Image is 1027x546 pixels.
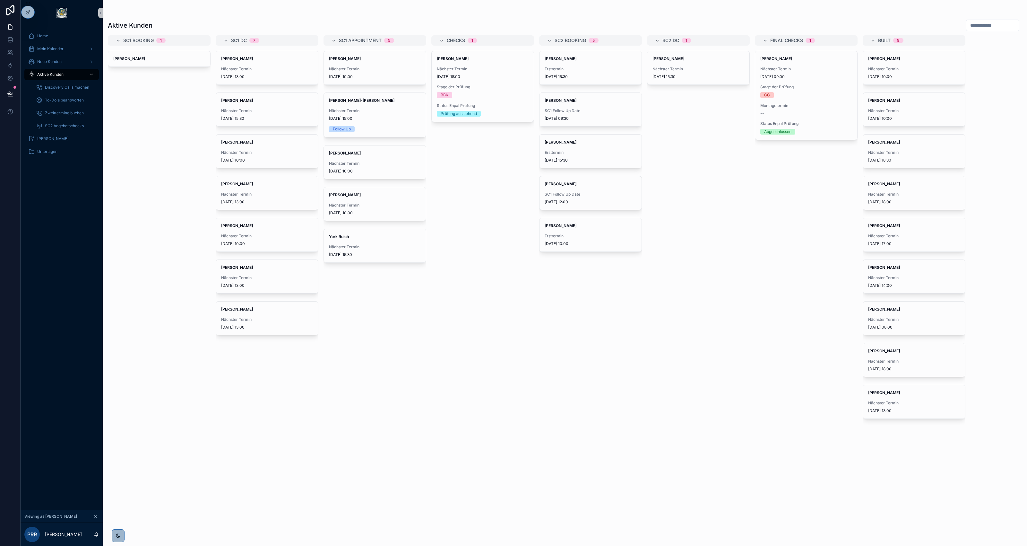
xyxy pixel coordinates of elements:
[545,223,576,228] strong: [PERSON_NAME]
[329,98,394,103] strong: [PERSON_NAME]-[PERSON_NAME]
[471,38,473,43] div: 1
[221,199,313,205] span: [DATE] 13:00
[221,56,253,61] strong: [PERSON_NAME]
[45,123,84,128] span: SC2 Angebotschecks
[221,317,313,322] span: Nächster Termin
[37,46,64,51] span: Mein Kalender
[868,366,960,372] span: [DATE] 18:00
[545,74,636,79] span: [DATE] 15:30
[32,82,99,93] a: Discovery Calls machen
[333,126,351,132] div: Follow Up
[221,181,253,186] strong: [PERSON_NAME]
[24,43,99,55] a: Mein Kalender
[863,92,965,127] a: [PERSON_NAME]Nächster Termin[DATE] 10:00
[221,150,313,155] span: Nächster Termin
[388,38,390,43] div: 5
[878,37,891,44] span: Built
[221,66,313,72] span: Nächster Termin
[437,56,469,61] strong: [PERSON_NAME]
[32,120,99,132] a: SC2 Angebotschecks
[221,192,313,197] span: Nächster Termin
[809,38,811,43] div: 1
[221,98,253,103] strong: [PERSON_NAME]
[764,92,770,98] div: CC
[221,223,253,228] strong: [PERSON_NAME]
[868,56,900,61] strong: [PERSON_NAME]
[868,192,960,197] span: Nächster Termin
[24,146,99,157] a: Unterlagen
[868,150,960,155] span: Nächster Termin
[760,74,852,79] span: [DATE] 09:00
[113,56,145,61] strong: [PERSON_NAME]
[868,158,960,163] span: [DATE] 18:30
[760,66,852,72] span: Nächster Termin
[863,51,965,85] a: [PERSON_NAME]Nächster Termin[DATE] 10:00
[431,51,534,122] a: [PERSON_NAME]Nächster Termin[DATE] 18:00Stage der PrüfungBBKStatus Enpal PrüfungPrüfung ausstehend
[329,66,421,72] span: Nächster Termin
[24,69,99,80] a: Aktive Kunden
[123,37,154,44] span: SC1 Booking
[37,149,57,154] span: Unterlagen
[545,192,636,197] span: SC1 Follow Up Date
[221,325,313,330] span: [DATE] 13:00
[441,92,448,98] div: BBK
[868,181,900,186] strong: [PERSON_NAME]
[216,134,318,168] a: [PERSON_NAME]Nächster Termin[DATE] 10:00
[545,108,636,113] span: SC1 Follow Up Date
[539,176,642,210] a: [PERSON_NAME]SC1 Follow Up Date[DATE] 12:00
[216,301,318,335] a: [PERSON_NAME]Nächster Termin[DATE] 13:00
[764,129,791,135] div: Abgeschlossen
[868,98,900,103] strong: [PERSON_NAME]
[216,51,318,85] a: [PERSON_NAME]Nächster Termin[DATE] 13:00
[760,111,764,116] span: --
[868,317,960,322] span: Nächster Termin
[329,252,421,257] span: [DATE] 15:30
[863,134,965,168] a: [PERSON_NAME]Nächster Termin[DATE] 18:30
[221,283,313,288] span: [DATE] 13:00
[868,116,960,121] span: [DATE] 10:00
[545,56,576,61] strong: [PERSON_NAME]
[253,38,255,43] div: 7
[770,37,803,44] span: Final Checks
[329,108,421,113] span: Nächster Termin
[221,74,313,79] span: [DATE] 13:00
[868,66,960,72] span: Nächster Termin
[329,74,421,79] span: [DATE] 10:00
[545,199,636,205] span: [DATE] 12:00
[221,140,253,145] strong: [PERSON_NAME]
[437,66,529,72] span: Nächster Termin
[32,107,99,119] a: Zweittermine buchen
[755,51,858,140] a: [PERSON_NAME]Nächster Termin[DATE] 09:00Stage der PrüfungCCMontagetermin--Status Enpal PrüfungAbg...
[868,241,960,246] span: [DATE] 17:00
[868,348,900,353] strong: [PERSON_NAME]
[863,218,965,252] a: [PERSON_NAME]Nächster Termin[DATE] 17:00
[868,408,960,413] span: [DATE] 13:00
[324,51,426,85] a: [PERSON_NAME]Nächster Termin[DATE] 10:00
[221,158,313,163] span: [DATE] 10:00
[555,37,586,44] span: SC2 Booking
[329,234,349,239] strong: York Reich
[760,121,852,126] span: Status Enpal Prüfung
[863,301,965,335] a: [PERSON_NAME]Nächster Termin[DATE] 08:00
[545,181,576,186] strong: [PERSON_NAME]
[863,176,965,210] a: [PERSON_NAME]Nächster Termin[DATE] 18:00
[108,51,211,67] a: [PERSON_NAME]
[24,30,99,42] a: Home
[447,37,465,44] span: Checks
[868,233,960,239] span: Nächster Termin
[647,51,750,85] a: [PERSON_NAME]Nächster Termin[DATE] 15:30
[221,265,253,270] strong: [PERSON_NAME]
[216,260,318,294] a: [PERSON_NAME]Nächster Termin[DATE] 13:00
[24,514,77,519] span: Viewing as [PERSON_NAME]
[437,84,529,90] span: Stage der Prüfung
[329,56,361,61] strong: [PERSON_NAME]
[545,241,636,246] span: [DATE] 10:00
[37,59,62,64] span: Neue Kunden
[339,37,382,44] span: SC1 Appointment
[37,33,48,39] span: Home
[329,169,421,174] span: [DATE] 10:00
[221,241,313,246] span: [DATE] 10:00
[324,187,426,221] a: [PERSON_NAME]Nächster Termin[DATE] 10:00
[545,233,636,239] span: Ersttermin
[329,151,361,155] strong: [PERSON_NAME]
